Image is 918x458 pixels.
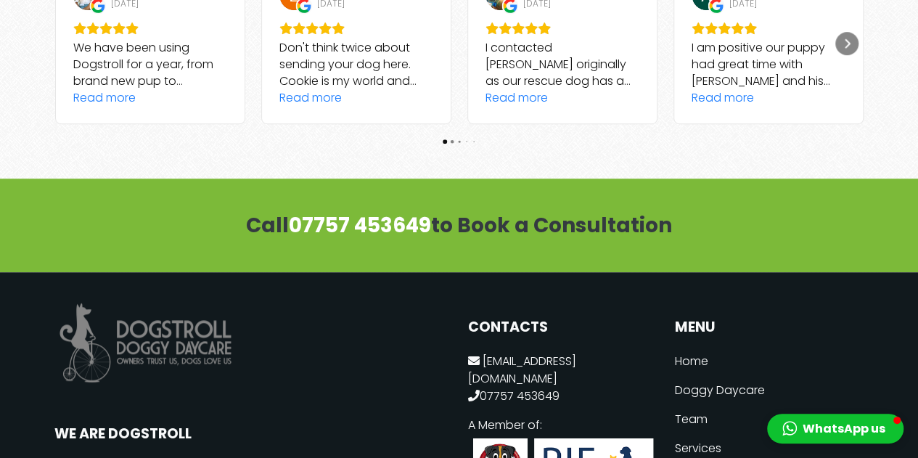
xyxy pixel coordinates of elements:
a: 07757 453649 [289,211,431,240]
div: Rating: 5.0 out of 5 [485,22,639,35]
div: I am positive our puppy had great time with [PERSON_NAME] and his team. From the start she was tr... [692,39,845,89]
h2: CONTACTS [468,319,657,335]
button: MENU [675,319,864,335]
div: Read more [73,89,136,106]
div: Rating: 5.0 out of 5 [279,22,433,35]
div: Rating: 5.0 out of 5 [73,22,227,35]
button: WhatsApp us [767,414,903,443]
div: We have been using Dogstroll for a year, from brand new pup to [DEMOGRAPHIC_DATA]. Dogstroll has ... [73,39,227,89]
div: Rating: 5.0 out of 5 [692,22,845,35]
div: Read more [485,89,548,106]
div: Next [835,32,858,55]
a: Doggy Daycare [675,376,864,405]
a: Home [675,347,864,376]
a: [EMAIL_ADDRESS][DOMAIN_NAME] [468,353,576,387]
div: Previous [60,32,83,55]
a: Team [675,405,864,434]
div: I contacted [PERSON_NAME] originally as our rescue dog has a disabled front leg so is essentially... [485,39,639,89]
h3: Call to Book a Consultation [46,213,873,238]
div: Don't think twice about sending your dog here. Cookie is my world and anyone who is a paw parent ... [279,39,433,89]
p: 07757 453649 [468,353,657,405]
h2: WE ARE DOGSTROLL [54,425,451,442]
img: Dogstroll Dog Daycare [54,290,236,396]
div: Read more [279,89,342,106]
div: Read more [692,89,754,106]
